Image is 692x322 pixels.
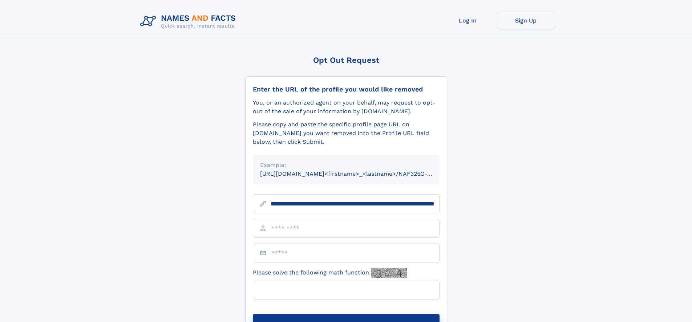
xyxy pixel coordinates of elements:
[497,12,555,29] a: Sign Up
[253,98,440,116] div: You, or an authorized agent on your behalf, may request to opt-out of the sale of your informatio...
[260,170,453,177] small: [URL][DOMAIN_NAME]<firstname>_<lastname>/NAF325G-xxxxxxxx
[137,12,242,31] img: Logo Names and Facts
[253,268,407,278] label: Please solve the following math function:
[253,85,440,93] div: Enter the URL of the profile you would like removed
[260,161,432,170] div: Example:
[439,12,497,29] a: Log In
[253,120,440,146] div: Please copy and paste the specific profile page URL on [DOMAIN_NAME] you want removed into the Pr...
[245,56,447,65] div: Opt Out Request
